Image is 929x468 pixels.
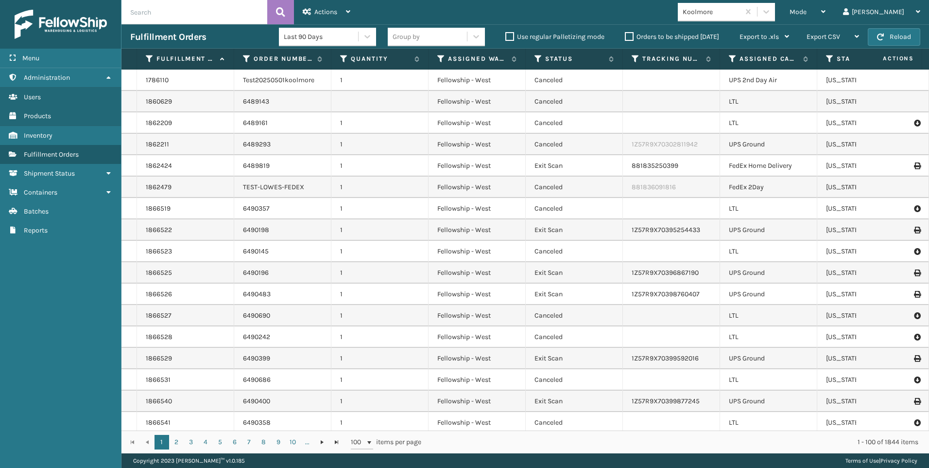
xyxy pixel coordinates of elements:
span: Export to .xls [740,33,779,41]
span: Menu [22,54,39,62]
td: [US_STATE] [817,412,914,433]
p: Copyright 2023 [PERSON_NAME]™ v 1.0.185 [133,453,245,468]
td: 6490400 [234,391,331,412]
a: 1 [155,435,169,450]
i: Pull BOL [914,375,920,385]
td: 6490145 [234,241,331,262]
td: Test20250501koolmore [234,70,331,91]
td: 1 [331,326,429,348]
span: Reports [24,226,48,234]
td: Canceled [526,305,623,326]
a: 1866529 [146,354,172,363]
td: 1 [331,262,429,284]
td: Fellowship - West [429,219,526,241]
i: Pull BOL [914,118,920,128]
td: 1 [331,70,429,91]
a: 1866540 [146,396,172,406]
a: 1866528 [146,332,172,342]
label: State [837,54,895,63]
td: UPS Ground [720,134,817,155]
label: Order Number [254,54,312,63]
td: [US_STATE] [817,155,914,177]
a: 1866525 [146,268,172,278]
span: Go to the next page [318,438,326,446]
a: Privacy Policy [880,457,917,464]
span: Export CSV [807,33,840,41]
td: [US_STATE] [817,219,914,241]
a: 1866531 [146,375,171,385]
img: logo [15,10,107,39]
td: UPS 2nd Day Air [720,70,817,91]
i: Print Label [914,270,920,276]
label: Use regular Palletizing mode [505,33,604,41]
a: 1862209 [146,118,172,128]
span: Batches [24,207,49,216]
td: TEST-LOWES-FEDEX [234,177,331,198]
div: Koolmore [683,7,740,17]
td: UPS Ground [720,391,817,412]
td: 1 [331,112,429,134]
td: 6490358 [234,412,331,433]
td: Exit Scan [526,391,623,412]
td: Canceled [526,326,623,348]
i: Print Label [914,291,920,298]
a: 1866519 [146,204,171,214]
a: 1Z57R9X70399877245 [632,397,700,405]
a: 2 [169,435,184,450]
td: Canceled [526,134,623,155]
td: 1 [331,219,429,241]
td: Fellowship - West [429,391,526,412]
i: Pull BOL [914,332,920,342]
td: 6490198 [234,219,331,241]
a: 1Z57R9X70395254433 [632,226,700,234]
a: 1Z57R9X70398760407 [632,290,700,298]
td: Fellowship - West [429,112,526,134]
td: 6490686 [234,369,331,391]
td: [US_STATE] [817,391,914,412]
a: 1866522 [146,225,172,235]
td: LTL [720,91,817,112]
i: Pull BOL [914,311,920,321]
td: [US_STATE] [817,91,914,112]
td: Exit Scan [526,155,623,177]
td: Canceled [526,177,623,198]
a: 1786110 [146,75,169,85]
a: 8 [257,435,271,450]
td: [US_STATE] [817,284,914,305]
span: Users [24,93,41,101]
i: Print Label [914,162,920,169]
td: 1 [331,177,429,198]
td: Canceled [526,112,623,134]
div: Last 90 Days [284,32,359,42]
td: 6490357 [234,198,331,219]
label: Assigned Warehouse [448,54,507,63]
td: UPS Ground [720,262,817,284]
td: [US_STATE] [817,262,914,284]
span: 100 [351,437,365,447]
td: LTL [720,198,817,219]
div: Group by [393,32,420,42]
td: Canceled [526,91,623,112]
td: UPS Ground [720,348,817,369]
a: Terms of Use [845,457,879,464]
td: Canceled [526,412,623,433]
i: Pull BOL [914,247,920,256]
td: 1 [331,134,429,155]
label: Tracking Number [642,54,701,63]
i: Print Label [914,227,920,234]
a: 1866526 [146,289,172,299]
a: 881836091816 [632,183,676,191]
label: Quantity [351,54,410,63]
a: 1866541 [146,418,171,428]
a: 4 [198,435,213,450]
button: Reload [868,28,920,46]
td: 6490690 [234,305,331,326]
td: 6490196 [234,262,331,284]
td: 6490399 [234,348,331,369]
td: 1 [331,284,429,305]
td: 6489143 [234,91,331,112]
td: Fellowship - West [429,91,526,112]
label: Orders to be shipped [DATE] [625,33,719,41]
td: [US_STATE] [817,305,914,326]
a: 881835250399 [632,162,678,170]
